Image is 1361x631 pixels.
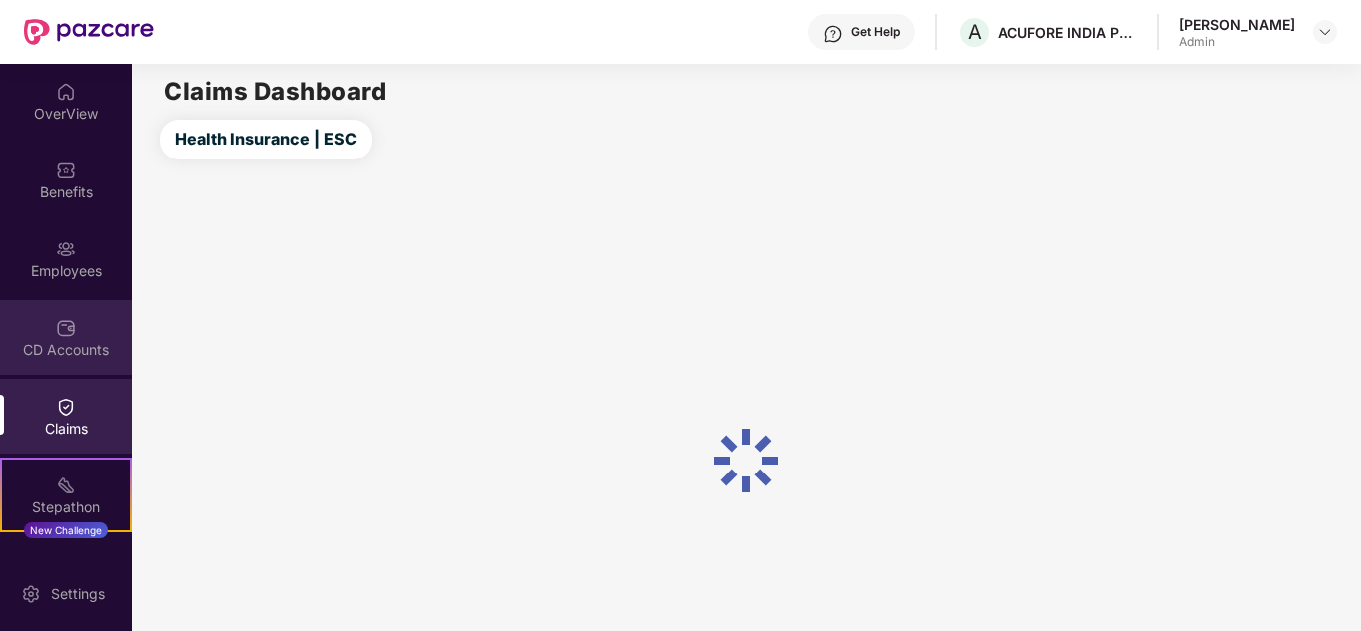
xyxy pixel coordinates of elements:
[164,80,386,104] h2: Claims Dashboard
[851,24,900,40] div: Get Help
[998,23,1137,42] div: ACUFORE INDIA PRIVATE LIMITED
[56,82,76,102] img: svg+xml;base64,PHN2ZyBpZD0iSG9tZSIgeG1sbnM9Imh0dHA6Ly93d3cudzMub3JnLzIwMDAvc3ZnIiB3aWR0aD0iMjAiIG...
[24,19,154,45] img: New Pazcare Logo
[1317,24,1333,40] img: svg+xml;base64,PHN2ZyBpZD0iRHJvcGRvd24tMzJ4MzIiIHhtbG5zPSJodHRwOi8vd3d3LnczLm9yZy8yMDAwL3N2ZyIgd2...
[21,584,41,604] img: svg+xml;base64,PHN2ZyBpZD0iU2V0dGluZy0yMHgyMCIgeG1sbnM9Imh0dHA6Ly93d3cudzMub3JnLzIwMDAvc3ZnIiB3aW...
[160,120,372,159] button: Health Insurance | ESC
[56,239,76,259] img: svg+xml;base64,PHN2ZyBpZD0iRW1wbG95ZWVzIiB4bWxucz0iaHR0cDovL3d3dy53My5vcmcvMjAwMC9zdmciIHdpZHRoPS...
[56,475,76,495] img: svg+xml;base64,PHN2ZyB4bWxucz0iaHR0cDovL3d3dy53My5vcmcvMjAwMC9zdmciIHdpZHRoPSIyMSIgaGVpZ2h0PSIyMC...
[968,20,982,44] span: A
[56,554,76,574] img: svg+xml;base64,PHN2ZyBpZD0iRW5kb3JzZW1lbnRzIiB4bWxucz0iaHR0cDovL3d3dy53My5vcmcvMjAwMC9zdmciIHdpZH...
[175,127,357,152] span: Health Insurance | ESC
[56,160,76,180] img: svg+xml;base64,PHN2ZyBpZD0iQmVuZWZpdHMiIHhtbG5zPSJodHRwOi8vd3d3LnczLm9yZy8yMDAwL3N2ZyIgd2lkdGg9Ij...
[823,24,843,44] img: svg+xml;base64,PHN2ZyBpZD0iSGVscC0zMngzMiIgeG1sbnM9Imh0dHA6Ly93d3cudzMub3JnLzIwMDAvc3ZnIiB3aWR0aD...
[56,397,76,417] img: svg+xml;base64,PHN2ZyBpZD0iQ2xhaW0iIHhtbG5zPSJodHRwOi8vd3d3LnczLm9yZy8yMDAwL3N2ZyIgd2lkdGg9IjIwIi...
[2,497,130,517] div: Stepathon
[56,318,76,338] img: svg+xml;base64,PHN2ZyBpZD0iQ0RfQWNjb3VudHMiIGRhdGEtbmFtZT0iQ0QgQWNjb3VudHMiIHhtbG5zPSJodHRwOi8vd3...
[1179,34,1295,50] div: Admin
[45,584,111,604] div: Settings
[1179,15,1295,34] div: [PERSON_NAME]
[24,522,108,538] div: New Challenge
